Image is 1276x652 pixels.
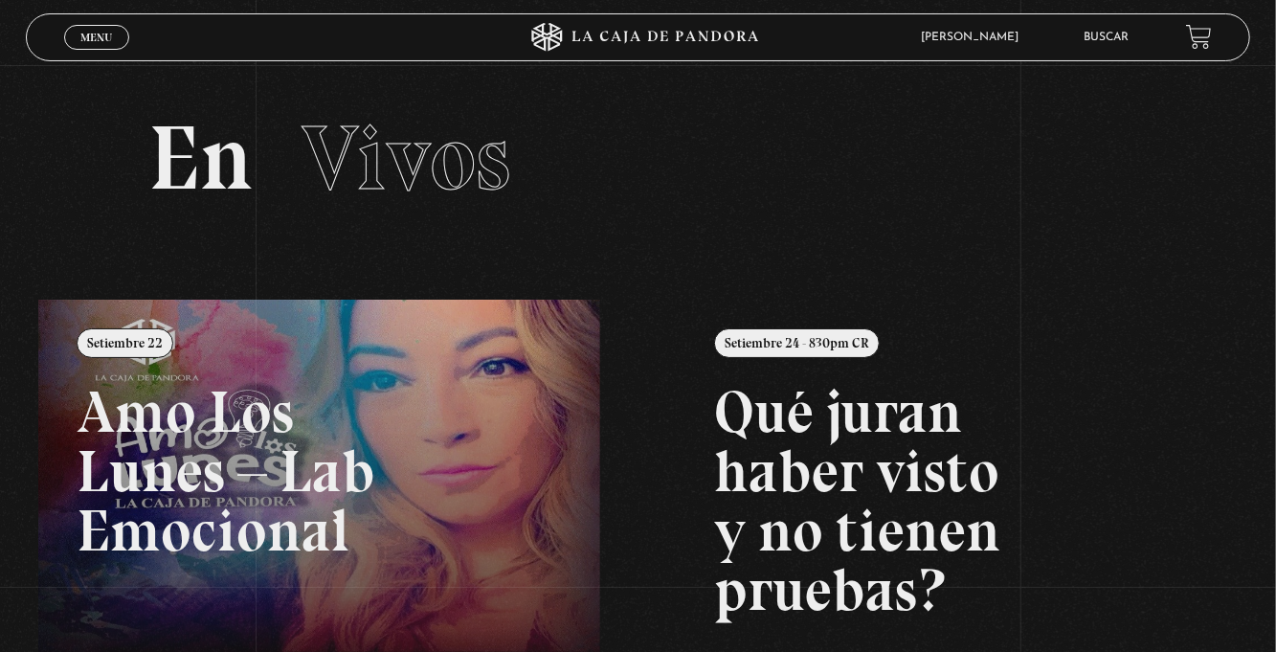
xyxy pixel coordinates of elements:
a: View your shopping cart [1186,24,1212,50]
span: [PERSON_NAME] [911,32,1038,43]
a: Buscar [1084,32,1129,43]
span: Cerrar [74,47,119,60]
span: Menu [80,32,112,43]
span: Vivos [302,103,510,213]
h2: En [148,113,1129,204]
